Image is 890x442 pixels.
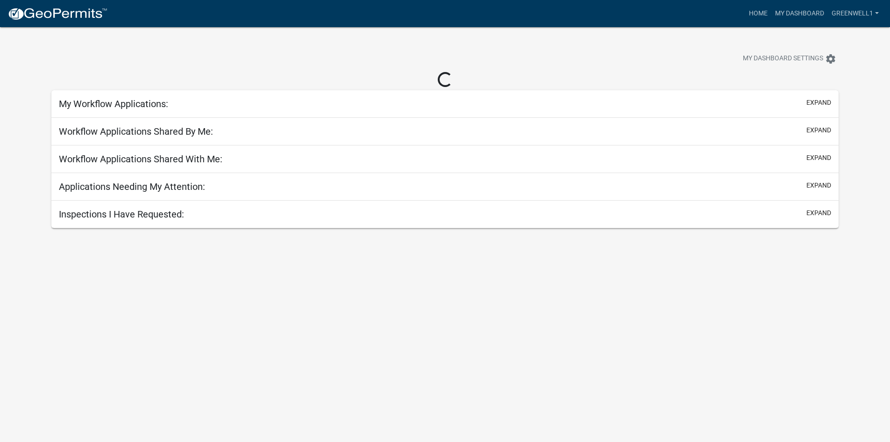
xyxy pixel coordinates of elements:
button: expand [806,208,831,218]
h5: Workflow Applications Shared By Me: [59,126,213,137]
button: expand [806,98,831,108]
h5: Inspections I Have Requested: [59,209,184,220]
button: My Dashboard Settingssettings [735,50,844,68]
button: expand [806,181,831,190]
h5: My Workflow Applications: [59,98,168,109]
h5: Applications Needing My Attention: [59,181,205,192]
button: expand [806,125,831,135]
a: Home [745,5,771,22]
i: settings [825,53,836,65]
a: Greenwell1 [828,5,883,22]
a: My Dashboard [771,5,828,22]
span: My Dashboard Settings [743,53,823,65]
h5: Workflow Applications Shared With Me: [59,153,222,165]
button: expand [806,153,831,163]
